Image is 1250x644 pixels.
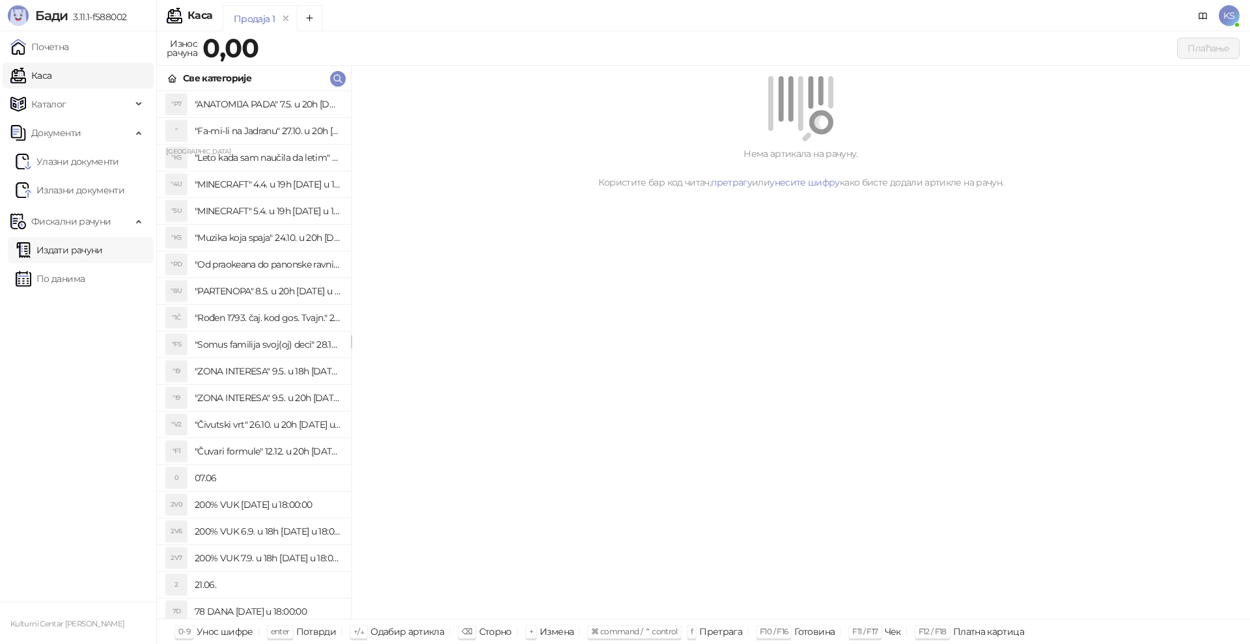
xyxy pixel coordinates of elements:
span: F10 / F16 [760,626,788,636]
div: "1Č [166,307,187,328]
div: 2V7 [166,548,187,568]
div: Каса [187,10,212,21]
h4: "Somus familija svoj(oj) deci" 28.10. u 20h [DATE] u 20:00:00 [195,334,340,355]
h4: "Fa-mi-li na Jadranu" 27.10. u 20h [DATE] u 20:00:00 [195,120,340,141]
span: + [529,626,533,636]
a: Каса [10,63,51,89]
span: ⌘ command / ⌃ control [591,626,678,636]
span: Документи [31,120,81,146]
img: Logo [8,5,29,26]
div: "5U [166,201,187,221]
div: "V2 [166,414,187,435]
a: Ulazni dokumentiУлазни документи [16,148,119,175]
button: remove [277,13,294,24]
div: Сторно [479,623,512,640]
span: enter [271,626,290,636]
span: KS [1219,5,1240,26]
h4: 200% VUK 7.9. u 18h [DATE] u 18:00:00 [195,548,340,568]
div: 7D [166,601,187,622]
div: Чек [885,623,901,640]
div: Измена [540,623,574,640]
a: Документација [1193,5,1214,26]
span: 0-9 [178,626,190,636]
div: Платна картица [953,623,1024,640]
div: "[GEOGRAPHIC_DATA] [166,120,187,141]
span: ↑/↓ [354,626,364,636]
h4: "Čivutski vrt" 26.10. u 20h [DATE] u 20:00:00 [195,414,340,435]
button: Плаћање [1177,38,1240,59]
strong: 0,00 [202,32,258,64]
h4: "ZONA INTERESA" 9.5. u 20h [DATE] u 20:00:00 [195,387,340,408]
span: Бади [35,8,68,23]
h4: "Čuvari formule" 12.12. u 20h [DATE] u 20:00:00 [195,441,340,462]
div: "PD [166,254,187,275]
h4: 21.06. [195,574,340,595]
div: 2V0 [166,494,187,515]
h4: "MINECRAFT" 4.4. u 19h [DATE] u 19:00:00 [195,174,340,195]
small: Kulturni Centar [PERSON_NAME] [10,619,124,628]
div: "F1 [166,441,187,462]
div: 2V6 [166,521,187,542]
h4: "ZONA INTERESA" 9.5. u 18h [DATE] u 18:00:00 [195,361,340,382]
div: grid [157,91,351,619]
div: "I9 [166,387,187,408]
h4: "MINECRAFT" 5.4. u 19h [DATE] u 19:00:00 [195,201,340,221]
div: "8U [166,281,187,301]
a: Почетна [10,34,69,60]
div: "KS [166,147,187,168]
span: F11 / F17 [852,626,878,636]
div: Све категорије [183,71,251,85]
div: 2 [166,574,187,595]
a: Издати рачуни [16,237,103,263]
h4: "ANATOMIJA PADA" 7.5. u 20h [DATE] u 20:00:00 [195,94,340,115]
h4: "Leto kada sam naučila da letim" 12.12. u 18h [DATE] u 18:00:00 [195,147,340,168]
div: Одабир артикла [370,623,444,640]
button: Add tab [297,5,323,31]
span: Фискални рачуни [31,208,111,234]
h4: "Od praokeana do panonske ravnice" 16.2. [DATE] u 17:00:00 [195,254,340,275]
h4: 78 DANA [DATE] u 18:00:00 [195,601,340,622]
h4: 200% VUK 6.9. u 18h [DATE] u 18:00:00 [195,521,340,542]
div: Потврди [296,623,337,640]
div: Продаја 1 [234,12,275,26]
div: Готовина [794,623,835,640]
span: ⌫ [462,626,472,636]
h4: 200% VUK [DATE] u 18:00:00 [195,494,340,515]
div: Нема артикала на рачуну. Користите бар код читач, или како бисте додали артикле на рачун. [367,147,1234,189]
h4: "PARTENOPA" 8.5. u 20h [DATE] u 20:00:00 [195,281,340,301]
span: F12 / F18 [919,626,947,636]
div: Износ рачуна [164,35,200,61]
span: Каталог [31,91,66,117]
span: 3.11.1-f588002 [68,11,126,23]
a: По данима [16,266,85,292]
span: f [691,626,693,636]
h4: "Muzika koja spaja" 24.10. u 20h [DATE] u 20:00:00 [195,227,340,248]
div: "4U [166,174,187,195]
a: претрагу [711,176,752,188]
h4: 07.06 [195,468,340,488]
div: 0 [166,468,187,488]
div: "P7 [166,94,187,115]
h4: "Rođen 1793. čaj. kod gos. Tvajn." 25.10. u 20h [DATE] u 20:00:00 [195,307,340,328]
div: Унос шифре [197,623,253,640]
div: Претрага [699,623,742,640]
div: "FS [166,334,187,355]
a: унесите шифру [770,176,840,188]
a: Излазни документи [16,177,124,203]
div: "KS [166,227,187,248]
div: "I9 [166,361,187,382]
